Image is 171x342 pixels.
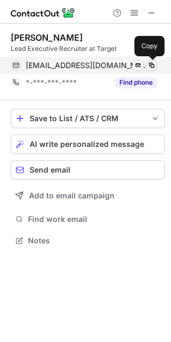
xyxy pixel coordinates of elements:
span: AI write personalized message [30,140,144,148]
div: Lead Executive Recruiter at Target [11,44,165,54]
button: Add to email campaign [11,186,165,205]
div: [PERSON_NAME] [11,32,83,43]
span: Add to email campaign [29,191,115,200]
button: Reveal Button [115,77,157,88]
button: AI write personalized message [11,135,165,154]
button: Send email [11,160,165,180]
span: Find work email [28,214,160,224]
div: Save to List / ATS / CRM [30,114,146,123]
button: save-profile-one-click [11,109,165,128]
img: ContactOut v5.3.10 [11,6,75,19]
button: Find work email [11,212,165,227]
button: Notes [11,233,165,248]
span: Notes [28,236,160,246]
span: Send email [30,166,70,174]
span: [EMAIL_ADDRESS][DOMAIN_NAME] [26,61,149,70]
